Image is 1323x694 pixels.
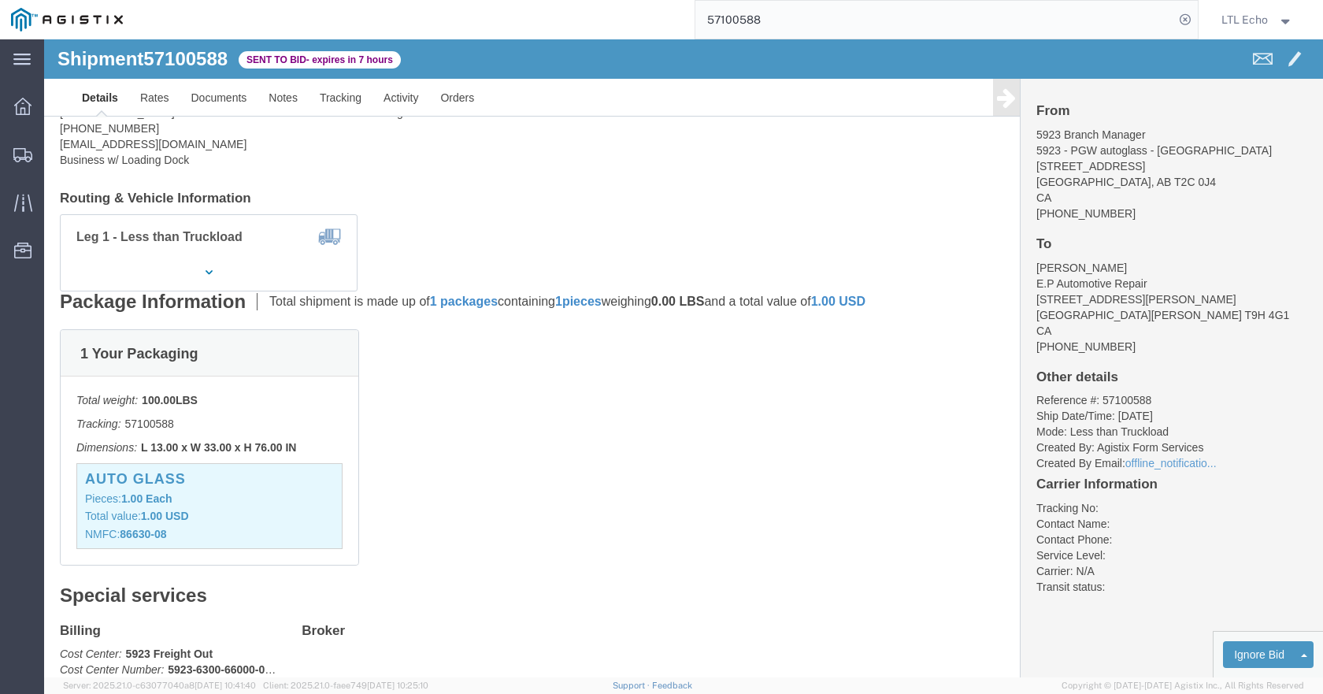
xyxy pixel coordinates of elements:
span: [DATE] 10:25:10 [367,681,428,690]
button: LTL Echo [1221,10,1301,29]
span: Server: 2025.21.0-c63077040a8 [63,681,256,690]
span: [DATE] 10:41:40 [195,681,256,690]
span: Client: 2025.21.0-faee749 [263,681,428,690]
input: Search for shipment number, reference number [695,1,1174,39]
iframe: FS Legacy Container [44,39,1323,677]
img: logo [11,8,123,32]
a: Feedback [652,681,692,690]
span: LTL Echo [1221,11,1268,28]
span: Copyright © [DATE]-[DATE] Agistix Inc., All Rights Reserved [1062,679,1304,692]
a: Support [613,681,652,690]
